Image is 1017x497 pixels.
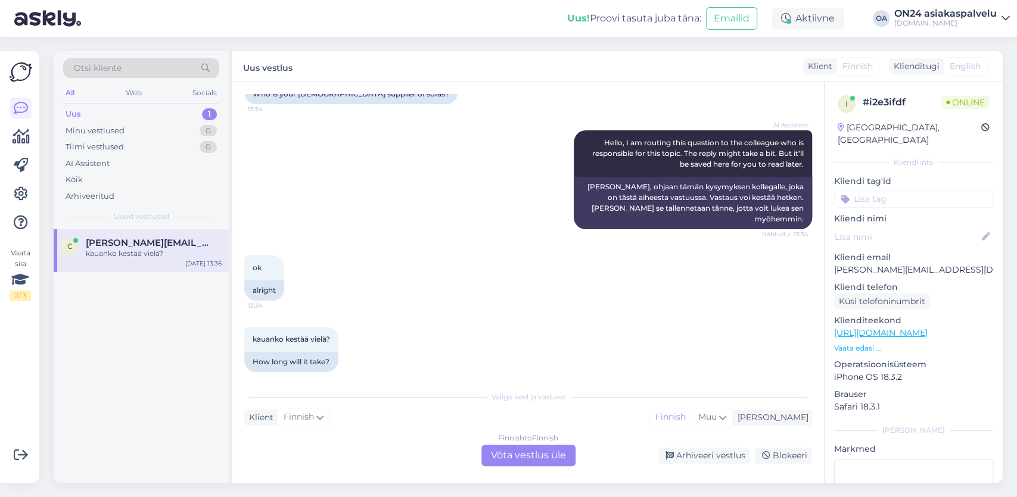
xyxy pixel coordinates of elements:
p: Safari 18.3.1 [834,401,993,413]
div: 0 [200,141,217,153]
div: How long will it take? [244,352,338,372]
div: [DATE] 13:36 [185,259,222,268]
div: Finnish [649,408,692,426]
div: Klient [803,60,832,73]
span: 13:34 [248,105,293,114]
div: [PERSON_NAME] [834,425,993,436]
p: Kliendi tag'id [834,175,993,187]
div: [PERSON_NAME], ohjaan tämän kysymyksen kollegalle, joka on tästä aiheesta vastuussa. Vastaus voi ... [574,177,812,229]
div: ON24 asiakaspalvelu [894,9,997,18]
span: Finnish [284,411,314,424]
div: kauanko kestää vielä? [86,248,222,259]
div: Kõik [66,174,83,186]
span: c [67,242,73,251]
div: [DOMAIN_NAME] [894,18,997,28]
div: Blokeeri [755,448,812,464]
div: # i2e3ifdf [863,95,941,110]
div: Valige keel ja vastake [244,392,812,402]
div: Tiimi vestlused [66,141,124,153]
span: Uued vestlused [114,211,169,222]
div: Võta vestlus üle [481,445,576,466]
div: Klient [244,411,273,424]
div: OA [873,10,890,27]
div: All [63,85,77,101]
div: Who is your [DEMOGRAPHIC_DATA] supplier of sofas? [244,84,458,104]
p: Klienditeekond [834,314,993,327]
span: 13:34 [248,301,293,310]
div: 2 / 3 [10,290,31,301]
label: Uus vestlus [243,58,293,74]
input: Lisa nimi [835,230,979,243]
p: Kliendi nimi [834,212,993,225]
p: Operatsioonisüsteem [834,358,993,371]
span: i [845,99,848,108]
span: ok [253,263,262,272]
p: Märkmed [834,443,993,455]
span: Muu [698,411,717,422]
p: Kliendi telefon [834,281,993,293]
span: cecilia.zakiya@gmail.com [86,237,210,248]
div: Uus [66,108,81,120]
span: English [950,60,981,73]
div: Minu vestlused [66,125,125,137]
span: Nähtud ✓ 13:34 [762,230,808,239]
p: iPhone OS 18.3.2 [834,371,993,383]
a: ON24 asiakaspalvelu[DOMAIN_NAME] [894,9,1010,28]
span: Otsi kliente [74,62,122,74]
p: Brauser [834,388,993,401]
div: Kliendi info [834,157,993,168]
p: Kliendi email [834,251,993,264]
div: [PERSON_NAME] [733,411,808,424]
div: Küsi telefoninumbrit [834,293,930,310]
div: Arhiveeritud [66,190,114,202]
div: Finnish to Finnish [498,433,558,443]
div: Vaata siia [10,248,31,301]
span: Online [941,96,990,109]
span: Finnish [842,60,873,73]
button: Emailid [706,7,757,30]
div: [GEOGRAPHIC_DATA], [GEOGRAPHIC_DATA] [838,121,981,146]
span: kauanko kestää vielä? [253,335,330,343]
a: [URL][DOMAIN_NAME] [834,327,928,338]
div: 1 [202,108,217,120]
input: Lisa tag [834,190,993,208]
div: Aktiivne [772,8,844,29]
div: alright [244,280,284,301]
div: AI Assistent [66,158,110,170]
span: Hello, I am routing this question to the colleague who is responsible for this topic. The reply m... [592,138,805,168]
img: Askly Logo [10,61,32,83]
b: Uus! [567,12,590,24]
div: Web [123,85,144,101]
div: Klienditugi [889,60,940,73]
div: 0 [200,125,217,137]
p: Vaata edasi ... [834,343,993,354]
p: [PERSON_NAME][EMAIL_ADDRESS][DOMAIN_NAME] [834,264,993,276]
div: Arhiveeri vestlus [658,448,750,464]
div: Socials [190,85,219,101]
span: AI Assistent [764,121,808,130]
span: 13:36 [248,373,293,382]
div: Proovi tasuta juba täna: [567,11,701,26]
